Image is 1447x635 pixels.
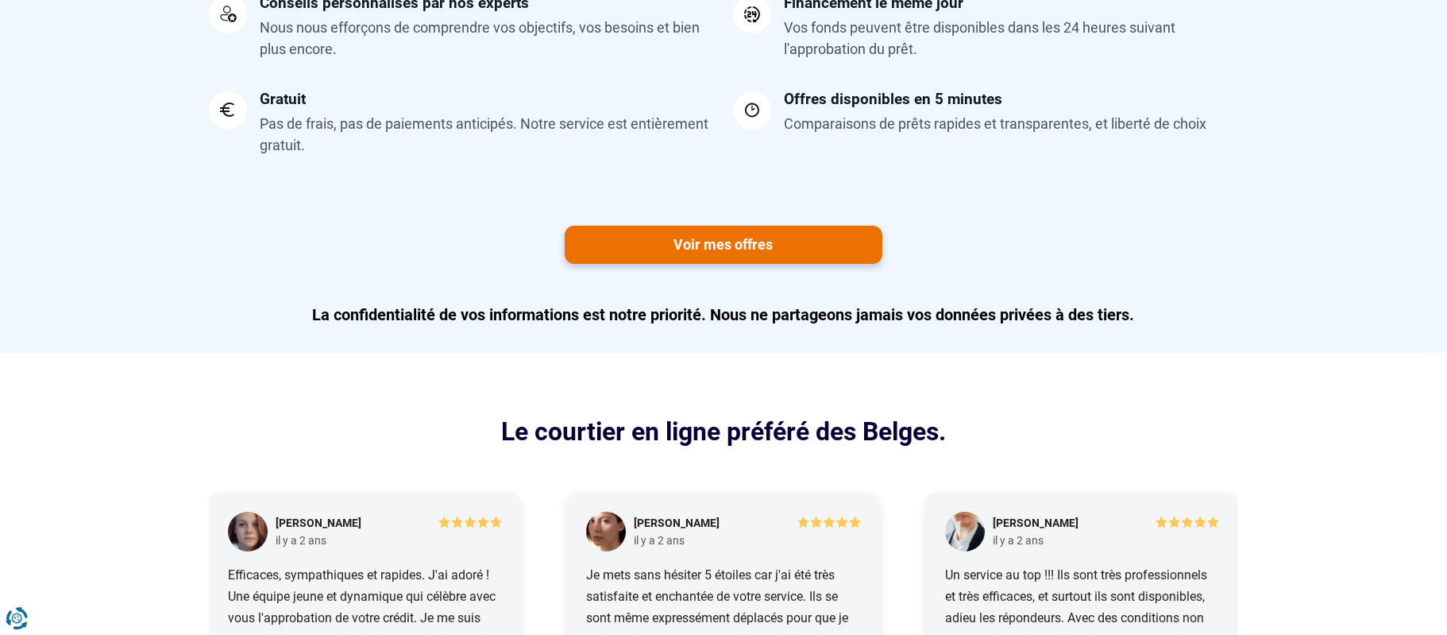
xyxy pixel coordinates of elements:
[260,91,306,106] div: Gratuit
[565,226,882,264] a: Voir mes offres
[209,416,1238,447] h2: Le courtier en ligne préféré des Belges.
[634,533,685,548] div: il y a 2 ans
[260,17,714,60] div: Nous nous efforçons de comprendre vos objectifs, vos besoins et bien plus encore.
[784,17,1238,60] div: Vos fonds peuvent être disponibles dans les 24 heures suivant l'approbation du prêt.
[634,516,720,532] div: [PERSON_NAME]
[276,516,361,532] div: [PERSON_NAME]
[797,516,861,529] img: 5/5
[993,516,1078,532] div: [PERSON_NAME]
[276,533,326,548] div: il y a 2 ans
[1156,516,1219,529] img: 5/5
[784,91,1002,106] div: Offres disponibles en 5 minutes
[260,113,714,156] div: Pas de frais, pas de paiements anticipés. Notre service est entièrement gratuit.
[784,113,1206,134] div: Comparaisons de prêts rapides et transparentes, et liberté de choix
[438,516,502,529] img: 5/5
[993,533,1044,548] div: il y a 2 ans
[209,304,1238,326] p: La confidentialité de vos informations est notre priorité. Nous ne partageons jamais vos données ...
